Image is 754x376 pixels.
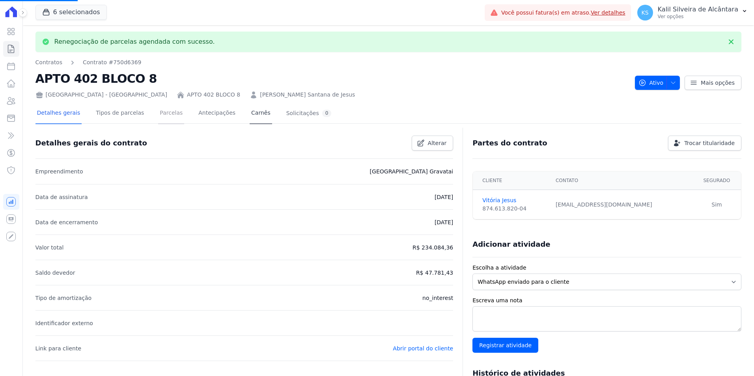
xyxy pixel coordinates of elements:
button: KS Kalil Silveira de Alcântara Ver opções [631,2,754,24]
a: Antecipações [197,103,237,124]
span: KS [642,10,649,15]
a: Trocar titularidade [668,136,741,151]
button: 6 selecionados [35,5,107,20]
h3: Detalhes gerais do contrato [35,138,147,148]
p: Data de assinatura [35,192,88,202]
a: Contrato #750d6369 [83,58,142,67]
span: Ativo [638,76,664,90]
nav: Breadcrumb [35,58,142,67]
h3: Partes do contrato [472,138,547,148]
div: 874.613.820-04 [482,205,546,213]
h2: APTO 402 BLOCO 8 [35,70,629,87]
button: Ativo [635,76,680,90]
p: Ver opções [658,13,738,20]
p: Kalil Silveira de Alcântara [658,6,738,13]
span: Alterar [428,139,447,147]
p: Data de encerramento [35,218,98,227]
p: Valor total [35,243,64,252]
th: Contato [551,171,692,190]
span: Trocar titularidade [684,139,735,147]
div: [EMAIL_ADDRESS][DOMAIN_NAME] [556,201,688,209]
div: 0 [322,110,332,117]
p: Link para cliente [35,344,81,353]
a: Parcelas [158,103,184,124]
a: [PERSON_NAME] Santana de Jesus [260,91,355,99]
p: Tipo de amortização [35,293,92,303]
p: Empreendimento [35,167,83,176]
a: Mais opções [685,76,741,90]
label: Escolha a atividade [472,264,741,272]
a: Abrir portal do cliente [393,345,453,352]
span: Mais opções [701,79,735,87]
input: Registrar atividade [472,338,538,353]
a: Detalhes gerais [35,103,82,124]
a: Tipos de parcelas [94,103,146,124]
h3: Adicionar atividade [472,240,550,249]
nav: Breadcrumb [35,58,629,67]
a: APTO 402 BLOCO 8 [187,91,240,99]
a: Solicitações0 [285,103,333,124]
p: [DATE] [435,218,453,227]
a: Vitória Jesus [482,196,546,205]
p: Identificador externo [35,318,93,328]
div: [GEOGRAPHIC_DATA] - [GEOGRAPHIC_DATA] [35,91,167,99]
p: Renegociação de parcelas agendada com sucesso. [54,38,215,46]
div: Solicitações [286,110,332,117]
p: R$ 234.084,36 [412,243,453,252]
a: Ver detalhes [591,9,625,16]
td: Sim [692,190,741,220]
p: [GEOGRAPHIC_DATA] Gravatai [370,167,454,176]
a: Alterar [412,136,454,151]
a: Contratos [35,58,62,67]
p: no_interest [422,293,453,303]
th: Cliente [473,171,551,190]
p: [DATE] [435,192,453,202]
span: Você possui fatura(s) em atraso. [501,9,625,17]
p: R$ 47.781,43 [416,268,453,277]
label: Escreva uma nota [472,296,741,305]
th: Segurado [692,171,741,190]
p: Saldo devedor [35,268,75,277]
a: Carnês [250,103,272,124]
